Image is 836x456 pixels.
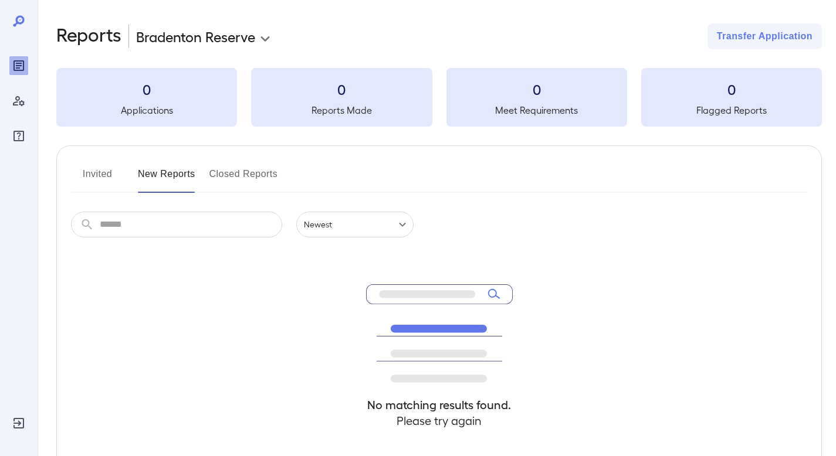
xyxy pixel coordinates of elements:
[251,80,432,98] h3: 0
[56,68,822,127] summary: 0Applications0Reports Made0Meet Requirements0Flagged Reports
[9,56,28,75] div: Reports
[641,80,822,98] h3: 0
[641,103,822,117] h5: Flagged Reports
[56,103,237,117] h5: Applications
[9,414,28,433] div: Log Out
[446,103,627,117] h5: Meet Requirements
[9,127,28,145] div: FAQ
[296,212,414,237] div: Newest
[366,413,513,428] h4: Please try again
[366,397,513,413] h4: No matching results found.
[9,91,28,110] div: Manage Users
[138,165,195,193] button: New Reports
[56,80,237,98] h3: 0
[136,27,255,46] p: Bradenton Reserve
[56,23,121,49] h2: Reports
[446,80,627,98] h3: 0
[71,165,124,193] button: Invited
[251,103,432,117] h5: Reports Made
[209,165,278,193] button: Closed Reports
[708,23,822,49] button: Transfer Application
